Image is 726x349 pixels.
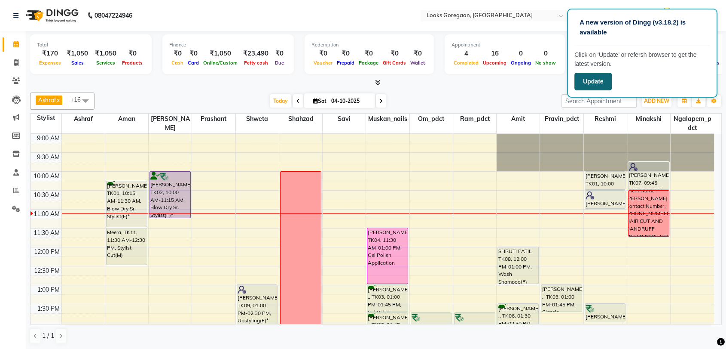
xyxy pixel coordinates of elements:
[237,285,278,340] div: [PERSON_NAME], TK09, 01:00 PM-02:30 PM, Upstyling(F)*
[107,228,147,265] div: Meera, TK11, 11:30 AM-12:30 PM, Stylist Cut(M)
[628,162,669,189] div: [PERSON_NAME], TK07, 09:45 AM-10:30 AM, Stylist Cut(M)
[192,114,235,124] span: Prashant
[107,181,147,227] div: [PERSON_NAME], TK01, 10:15 AM-11:30 AM, Blow Dry Sr. Stylist(F)*
[273,60,286,66] span: Due
[169,49,186,59] div: ₹0
[32,191,61,200] div: 10:30 AM
[585,172,625,189] div: [PERSON_NAME], TK01, 10:00 AM-10:30 AM, Eyebrows
[32,172,61,181] div: 10:00 AM
[149,114,192,133] span: [PERSON_NAME]
[311,41,427,49] div: Redemption
[541,285,582,312] div: [PERSON_NAME] ., TK03, 01:00 PM-01:45 PM, Classic Pedicure(F)
[329,95,372,108] input: 2025-10-04
[95,3,132,28] b: 08047224946
[498,304,538,340] div: [PERSON_NAME] ., TK06, 01:30 PM-02:30 PM, Roots Touchup Inoa(F)
[270,94,291,108] span: Today
[36,285,61,294] div: 1:00 PM
[32,247,61,256] div: 12:00 PM
[94,60,117,66] span: Services
[627,114,670,124] span: Minakshi
[584,114,627,124] span: Reshmi
[311,60,335,66] span: Voucher
[70,96,87,103] span: +16
[56,96,60,103] a: x
[36,323,61,332] div: 2:00 PM
[381,49,408,59] div: ₹0
[186,49,201,59] div: ₹0
[311,49,335,59] div: ₹0
[323,114,366,124] span: Savi
[32,229,61,238] div: 11:30 AM
[659,8,674,23] img: TAB_LSGG
[120,60,145,66] span: Products
[367,285,408,312] div: [PERSON_NAME] ., TK03, 01:00 PM-01:45 PM, Gel Polish Application
[580,18,705,37] p: A new version of Dingg (v3.18.2) is available
[150,172,190,218] div: [PERSON_NAME], TK02, 10:00 AM-11:15 AM, Blow Dry Sr. Stylist(F)*
[481,49,509,59] div: 16
[37,60,63,66] span: Expenses
[62,114,105,124] span: Ashraf
[481,60,509,66] span: Upcoming
[509,60,533,66] span: Ongoing
[37,41,145,49] div: Total
[451,60,481,66] span: Completed
[533,49,558,59] div: 0
[35,134,61,143] div: 9:00 AM
[32,266,61,275] div: 12:30 PM
[451,41,558,49] div: Appointment
[186,60,201,66] span: Card
[367,228,408,284] div: [PERSON_NAME], TK04, 11:30 AM-01:00 PM, Gel Polish Application
[585,191,625,208] div: [PERSON_NAME], TK07, 10:30 AM-11:00 AM, Eyebrows (₹200)
[366,114,409,124] span: muskan_nails
[38,96,56,103] span: Ashraf
[561,94,637,108] input: Search Appointment
[236,114,279,124] span: Shweta
[497,114,540,124] span: Amit
[671,114,714,133] span: Ngalapem_pdct
[37,49,63,59] div: ₹170
[201,49,240,59] div: ₹1,050
[540,114,583,124] span: Pravin_pdct
[335,49,357,59] div: ₹0
[22,3,81,28] img: logo
[242,60,270,66] span: Petty cash
[357,60,381,66] span: Package
[642,95,671,107] button: ADD NEW
[92,49,120,59] div: ₹1,050
[69,60,86,66] span: Sales
[240,49,272,59] div: ₹23,490
[357,49,381,59] div: ₹0
[31,114,61,123] div: Stylist
[169,60,186,66] span: Cash
[451,49,481,59] div: 4
[574,73,612,90] button: Update
[408,60,427,66] span: Wallet
[279,114,322,124] span: Shahzad
[272,49,287,59] div: ₹0
[42,331,54,340] span: 1 / 1
[408,49,427,59] div: ₹0
[32,210,61,219] div: 11:00 AM
[63,49,92,59] div: ₹1,050
[105,114,148,124] span: Aman
[311,98,329,104] span: Sat
[120,49,145,59] div: ₹0
[644,98,669,104] span: ADD NEW
[36,304,61,313] div: 1:30 PM
[381,60,408,66] span: Gift Cards
[453,114,496,124] span: Ram_pdct
[574,50,710,68] p: Click on ‘Update’ or refersh browser to get the latest version.
[201,60,240,66] span: Online/Custom
[533,60,558,66] span: No show
[509,49,533,59] div: 0
[498,247,538,284] div: SHRUTI PATIL, TK08, 12:00 PM-01:00 PM, Wash Shampoo(F)
[335,60,357,66] span: Prepaid
[585,304,625,321] div: [PERSON_NAME], TK05, 01:30 PM-02:00 PM, Premium Wax~UnderArms
[169,41,287,49] div: Finance
[410,114,453,124] span: om_pdct
[35,153,61,162] div: 9:30 AM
